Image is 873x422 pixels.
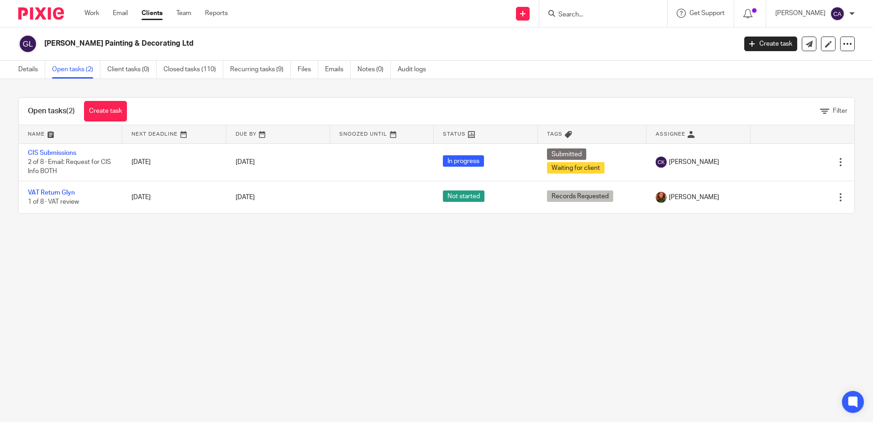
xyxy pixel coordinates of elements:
[113,9,128,18] a: Email
[236,159,255,165] span: [DATE]
[557,11,640,19] input: Search
[84,9,99,18] a: Work
[443,132,466,137] span: Status
[163,61,223,79] a: Closed tasks (110)
[142,9,163,18] a: Clients
[205,9,228,18] a: Reports
[775,9,826,18] p: [PERSON_NAME]
[66,107,75,115] span: (2)
[398,61,433,79] a: Audit logs
[547,190,613,202] span: Records Requested
[44,39,593,48] h2: [PERSON_NAME] Painting & Decorating Ltd
[28,150,76,156] a: CIS Submissions
[28,106,75,116] h1: Open tasks
[230,61,291,79] a: Recurring tasks (9)
[339,132,387,137] span: Snoozed Until
[122,143,226,181] td: [DATE]
[830,6,845,21] img: svg%3E
[547,148,586,160] span: Submitted
[176,9,191,18] a: Team
[298,61,318,79] a: Files
[358,61,391,79] a: Notes (0)
[656,192,667,203] img: sallycropped.JPG
[689,10,725,16] span: Get Support
[28,199,79,205] span: 1 of 8 · VAT review
[744,37,797,51] a: Create task
[656,157,667,168] img: svg%3E
[107,61,157,79] a: Client tasks (0)
[669,158,719,167] span: [PERSON_NAME]
[325,61,351,79] a: Emails
[122,181,226,213] td: [DATE]
[28,159,111,175] span: 2 of 8 · Email: Request for CIS Info BOTH
[28,190,75,196] a: VAT Return Glyn
[547,162,605,174] span: Waiting for client
[84,101,127,121] a: Create task
[443,155,484,167] span: In progress
[547,132,563,137] span: Tags
[18,7,64,20] img: Pixie
[18,34,37,53] img: svg%3E
[833,108,847,114] span: Filter
[18,61,45,79] a: Details
[443,190,484,202] span: Not started
[236,194,255,200] span: [DATE]
[669,193,719,202] span: [PERSON_NAME]
[52,61,100,79] a: Open tasks (2)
